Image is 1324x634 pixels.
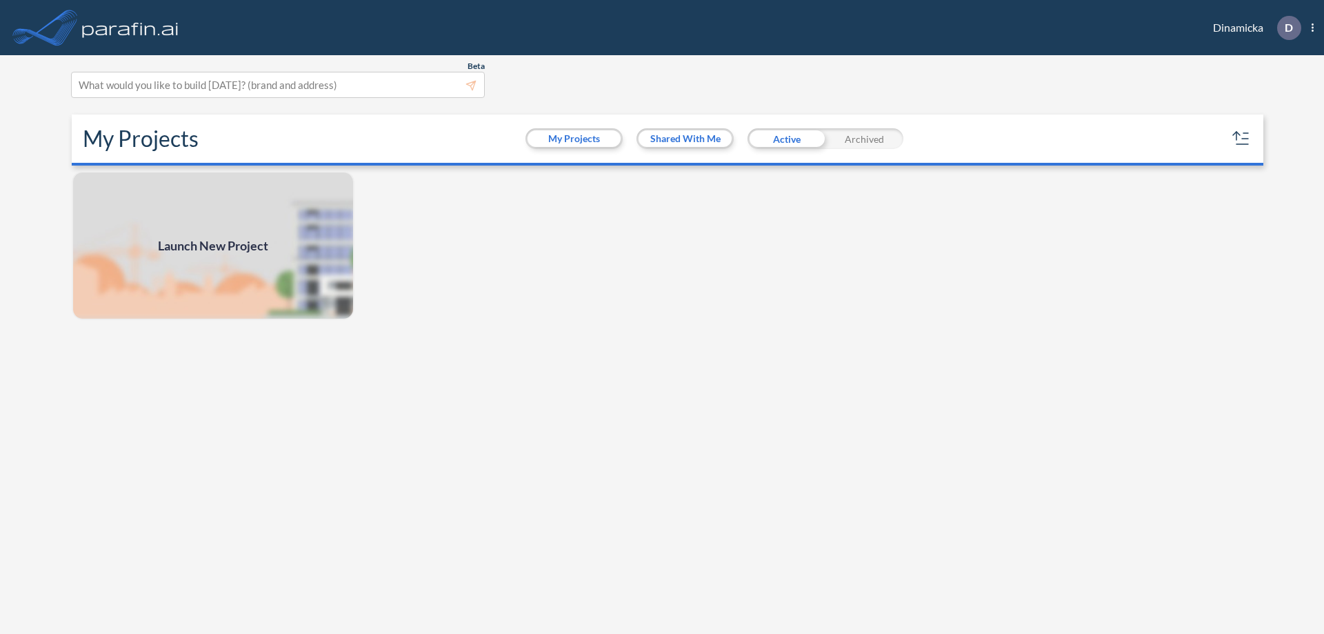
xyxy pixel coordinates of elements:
[748,128,825,149] div: Active
[468,61,485,72] span: Beta
[79,14,181,41] img: logo
[639,130,732,147] button: Shared With Me
[72,171,354,320] img: add
[158,237,268,255] span: Launch New Project
[83,126,199,152] h2: My Projects
[528,130,621,147] button: My Projects
[72,171,354,320] a: Launch New Project
[825,128,903,149] div: Archived
[1285,21,1293,34] p: D
[1230,128,1252,150] button: sort
[1192,16,1314,40] div: Dinamicka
